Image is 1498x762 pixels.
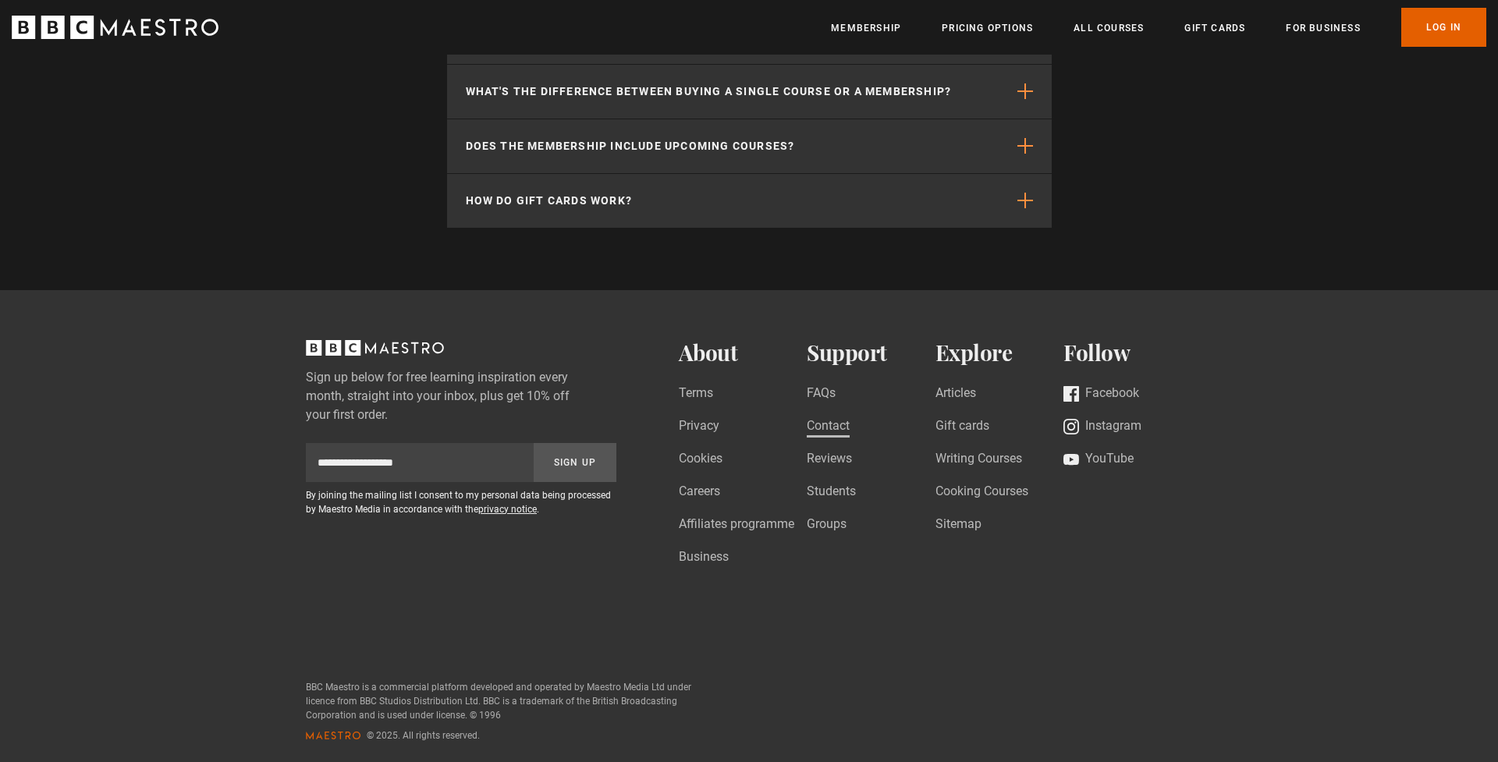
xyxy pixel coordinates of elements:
p: What's the difference between buying a single course or a membership? [466,83,952,100]
a: For business [1286,20,1360,36]
a: Articles [935,384,976,405]
h2: Explore [935,340,1064,366]
p: How do gift cards work? [466,193,633,209]
a: Writing Courses [935,449,1022,470]
a: Sitemap [935,515,982,536]
h2: Follow [1063,340,1192,366]
a: Gift cards [935,416,989,438]
a: Careers [679,482,720,503]
a: Terms [679,384,713,405]
button: Does the membership include upcoming courses? [447,119,1052,173]
button: Sign Up [534,443,616,482]
a: Pricing Options [942,20,1033,36]
a: Reviews [807,449,852,470]
a: Membership [831,20,901,36]
button: What's the difference between buying a single course or a membership? [447,65,1052,119]
a: Log In [1401,8,1486,47]
nav: Primary [831,8,1486,47]
a: Students [807,482,856,503]
a: YouTube [1063,449,1134,470]
svg: BBC Maestro, back to top [306,340,444,356]
button: How do gift cards work? [447,174,1052,228]
span: © 2025. All rights reserved. [367,728,480,743]
svg: Maestro logo [306,730,360,741]
p: Does the membership include upcoming courses? [466,138,795,154]
h2: About [679,340,808,366]
p: BBC Maestro is a commercial platform developed and operated by Maestro Media Ltd under licence fr... [306,680,696,722]
nav: Footer [679,340,1192,606]
a: Instagram [1063,416,1141,438]
a: Business [679,548,729,569]
a: Cookies [679,449,722,470]
a: Groups [807,515,847,536]
svg: BBC Maestro [12,16,218,39]
a: Cooking Courses [935,482,1028,503]
a: Contact [807,416,850,438]
a: Affiliates programme [679,515,794,536]
a: Facebook [1063,384,1139,405]
p: By joining the mailing list I consent to my personal data being processed by Maestro Media in acc... [306,488,616,516]
div: Sign up to newsletter [306,443,616,482]
label: Sign up below for free learning inspiration every month, straight into your inbox, plus get 10% o... [306,368,616,424]
h2: Support [807,340,935,366]
a: privacy notice [478,504,537,515]
a: All Courses [1074,20,1144,36]
a: Gift Cards [1184,20,1245,36]
a: Privacy [679,416,719,438]
a: FAQs [807,384,836,405]
a: BBC Maestro, back to top [306,346,444,360]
